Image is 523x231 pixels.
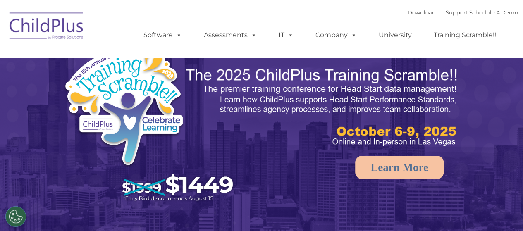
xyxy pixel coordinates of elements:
[370,27,420,43] a: University
[446,9,468,16] a: Support
[425,27,504,43] a: Training Scramble!!
[196,27,265,43] a: Assessments
[307,27,365,43] a: Company
[5,7,88,48] img: ChildPlus by Procare Solutions
[355,156,444,179] a: Learn More
[408,9,436,16] a: Download
[469,9,518,16] a: Schedule A Demo
[135,27,190,43] a: Software
[408,9,518,16] font: |
[270,27,302,43] a: IT
[5,206,26,227] button: Cookies Settings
